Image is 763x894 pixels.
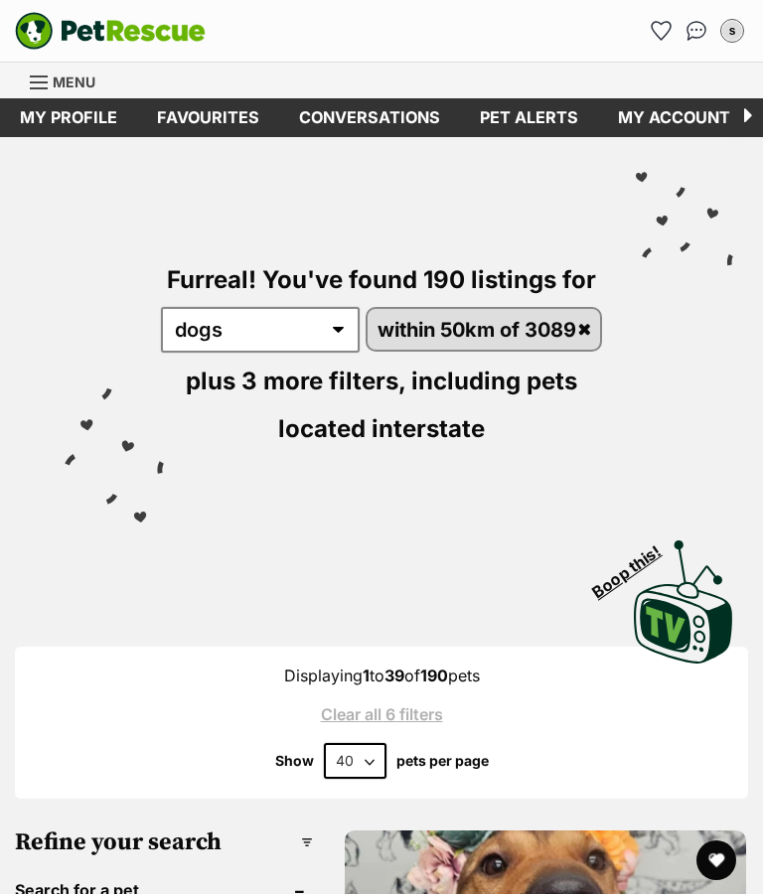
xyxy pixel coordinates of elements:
[634,522,733,668] a: Boop this!
[687,21,707,41] img: chat-41dd97257d64d25036548639549fe6c8038ab92f7586957e7f3b1b290dea8141.svg
[589,529,681,601] span: Boop this!
[186,367,405,395] span: plus 3 more filters,
[15,12,206,50] a: PetRescue
[53,74,95,90] span: Menu
[275,753,314,769] span: Show
[681,15,712,47] a: Conversations
[279,98,460,137] a: conversations
[645,15,748,47] ul: Account quick links
[284,666,480,685] span: Displaying to of pets
[634,540,733,664] img: PetRescue TV logo
[645,15,677,47] a: Favourites
[30,63,109,98] a: Menu
[137,98,279,137] a: Favourites
[167,265,596,294] span: Furreal! You've found 190 listings for
[15,828,313,856] h3: Refine your search
[460,98,598,137] a: Pet alerts
[598,98,750,137] a: My account
[278,367,577,443] span: including pets located interstate
[420,666,448,685] strong: 190
[722,21,742,41] div: s
[384,666,404,685] strong: 39
[396,753,489,769] label: pets per page
[363,666,370,685] strong: 1
[45,705,718,723] a: Clear all 6 filters
[716,15,748,47] button: My account
[368,309,600,350] a: within 50km of 3089
[696,840,736,880] button: favourite
[15,12,206,50] img: logo-e224e6f780fb5917bec1dbf3a21bbac754714ae5b6737aabdf751b685950b380.svg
